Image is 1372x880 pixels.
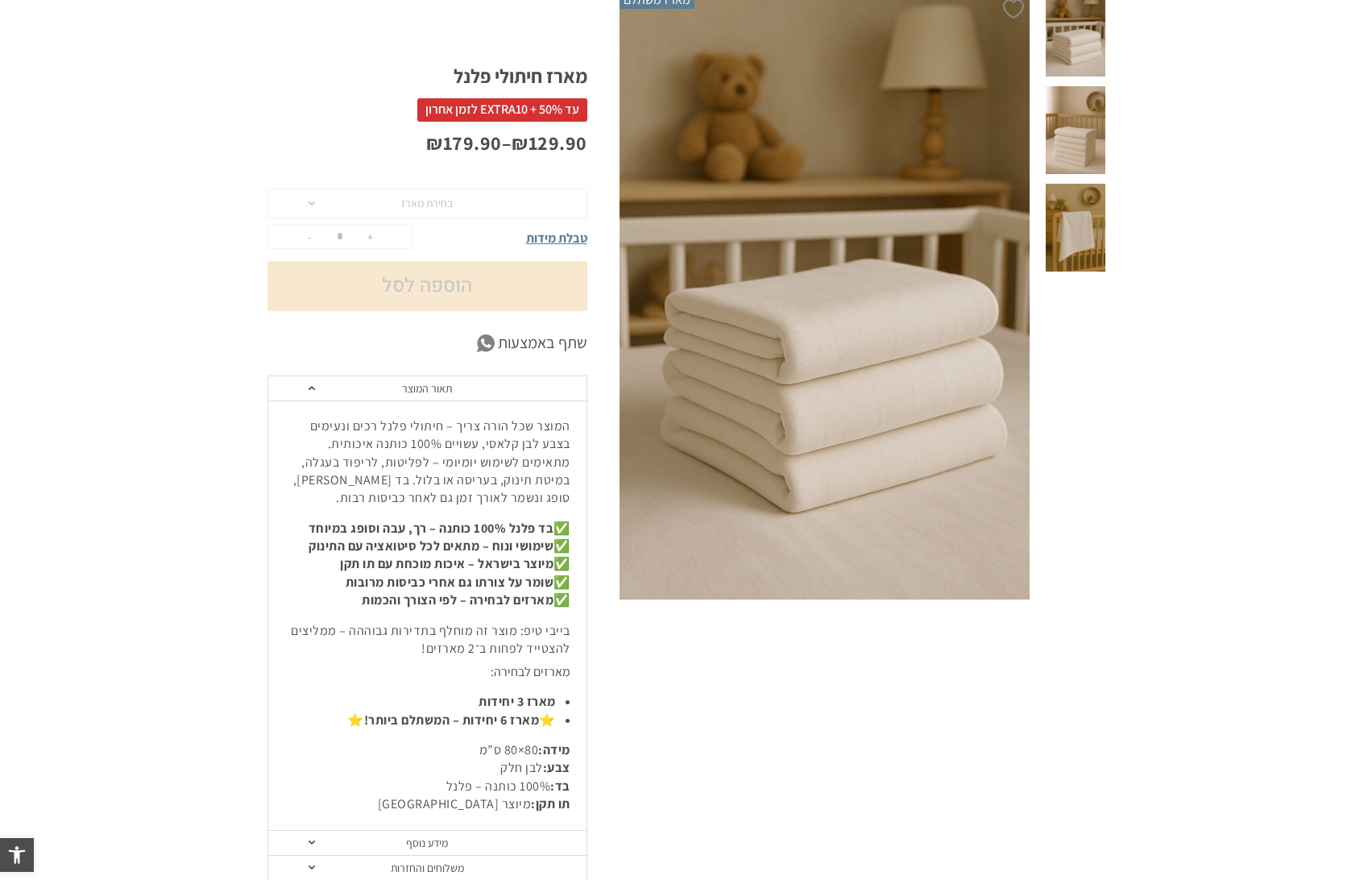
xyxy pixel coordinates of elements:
[284,741,570,814] p: 80×80 ס”מ לבן חלק 100% כותנה – פלנל מיוצר [GEOGRAPHIC_DATA]
[543,759,570,776] strong: צבע:
[426,130,443,156] span: ₪
[359,226,383,248] button: +
[268,831,587,856] a: מידע נוסף
[362,592,553,608] strong: מארזים לבחירה – לפי הצורך והכמות
[550,778,570,795] strong: בד:
[512,130,587,156] bdi: 129.90
[309,520,554,537] strong: בד פלנל 100% כותנה – רך, עבה וסופג במיוחד
[491,663,570,680] span: מארזים לבחירה:
[267,130,587,157] p: –
[267,261,587,311] button: הוספה לסל
[526,230,587,247] span: טבלת מידות
[309,538,553,554] strong: שימושי ונוח – מתאים לכל סיטואציה עם התינוק
[401,196,453,210] span: בחירת מארז
[479,693,556,710] strong: מארז 3 יחידות
[531,795,570,812] strong: תו תקן:
[284,417,570,508] p: המוצר שכל הורה צריך – חיתולי פלנל רכים ונעימים בצבע לבן קלאסי, עשויים 100% כותנה איכותית. מתאימים...
[340,555,553,572] strong: מיוצר בישראל – איכות מוכחת עם תו תקן
[538,741,570,758] strong: מידה:
[426,130,502,156] bdi: 179.90
[346,574,554,591] strong: שומר על צורתו גם אחרי כביסות מרובות
[268,376,587,401] a: תאור המוצר
[267,64,587,89] h1: מארז חיתולי פלנל
[284,712,556,729] p: ⭐ ⭐
[284,520,570,610] p: ✅ ✅ ✅ ✅ ✅
[498,331,587,355] span: שתף באמצעות
[284,622,570,658] p: בייבי טיפ: מוצר זה מוחלף בתדירות גבוההה – ממליצים להצטייד לפחות ב־2 מארזים!
[297,226,321,248] button: -
[324,226,356,248] input: כמות המוצר
[267,331,587,355] a: שתף באמצעות
[512,130,528,156] span: ₪
[364,712,540,728] strong: מארז 6 יחידות – המשתלם ביותר!
[417,98,587,121] span: עד 50% + EXTRA10 לזמן אחרון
